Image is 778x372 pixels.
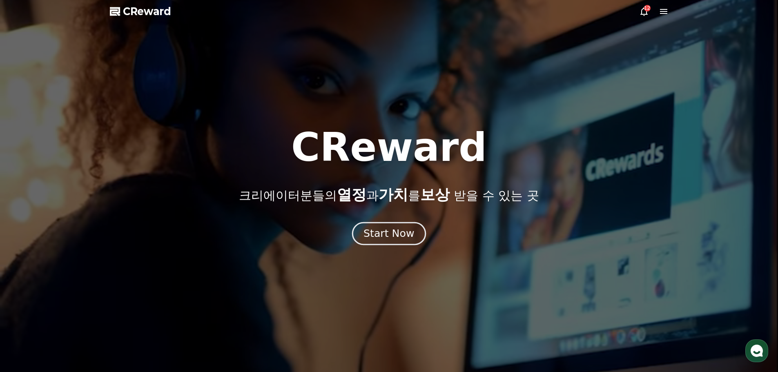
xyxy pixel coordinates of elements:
span: 홈 [26,271,31,278]
div: 12 [644,5,651,11]
a: 홈 [2,259,54,279]
a: 12 [639,7,649,16]
a: 대화 [54,259,105,279]
h1: CReward [291,128,487,167]
span: 대화 [75,272,85,278]
button: Start Now [352,222,426,245]
span: 설정 [126,271,136,278]
a: Start Now [354,231,424,238]
span: 보상 [420,186,450,203]
span: CReward [123,5,171,18]
span: 가치 [379,186,408,203]
div: Start Now [363,227,414,241]
p: 크리에이터분들의 과 를 받을 수 있는 곳 [239,187,539,203]
span: 열정 [337,186,366,203]
a: 설정 [105,259,157,279]
a: CReward [110,5,171,18]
